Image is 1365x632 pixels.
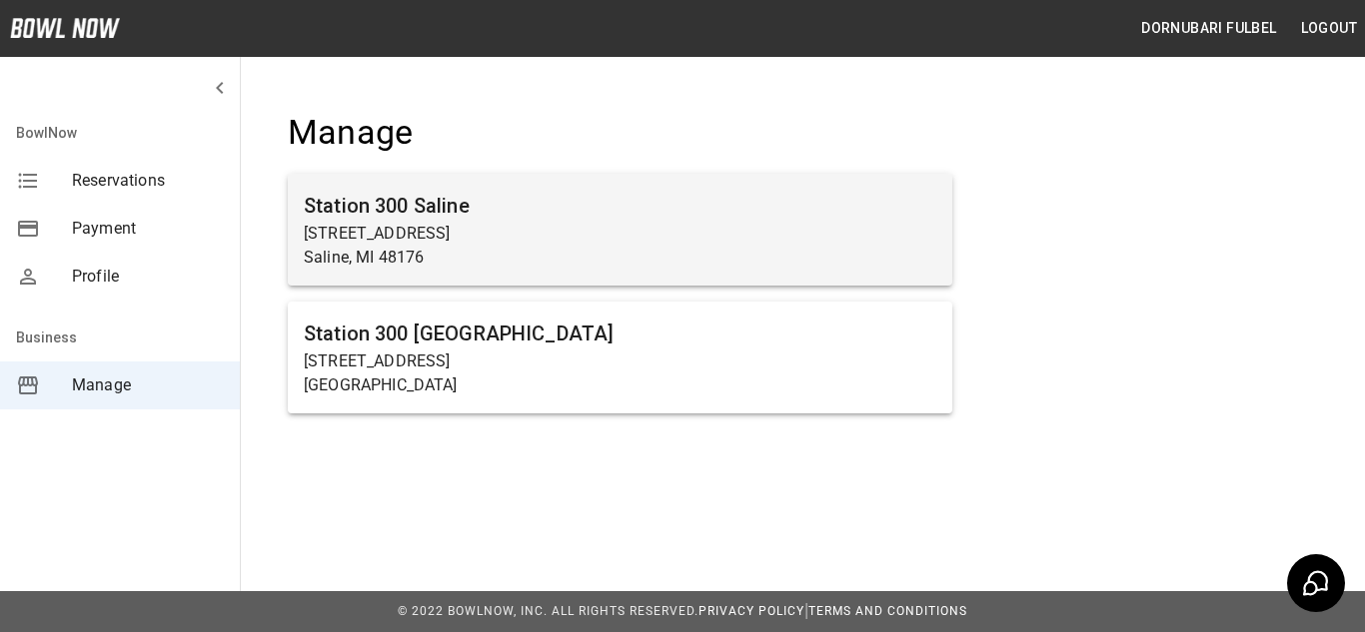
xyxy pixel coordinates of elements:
[288,112,952,154] h4: Manage
[698,604,804,618] a: Privacy Policy
[398,604,698,618] span: © 2022 BowlNow, Inc. All Rights Reserved.
[72,169,224,193] span: Reservations
[10,18,120,38] img: logo
[304,317,936,349] h6: Station 300 [GEOGRAPHIC_DATA]
[72,265,224,289] span: Profile
[304,190,936,222] h6: Station 300 Saline
[304,349,936,373] p: [STREET_ADDRESS]
[72,217,224,241] span: Payment
[808,604,967,618] a: Terms and Conditions
[304,222,936,246] p: [STREET_ADDRESS]
[304,246,936,270] p: Saline, MI 48176
[1293,10,1365,47] button: Logout
[304,373,936,397] p: [GEOGRAPHIC_DATA]
[72,373,224,397] span: Manage
[1133,10,1284,47] button: Dornubari Fulbel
